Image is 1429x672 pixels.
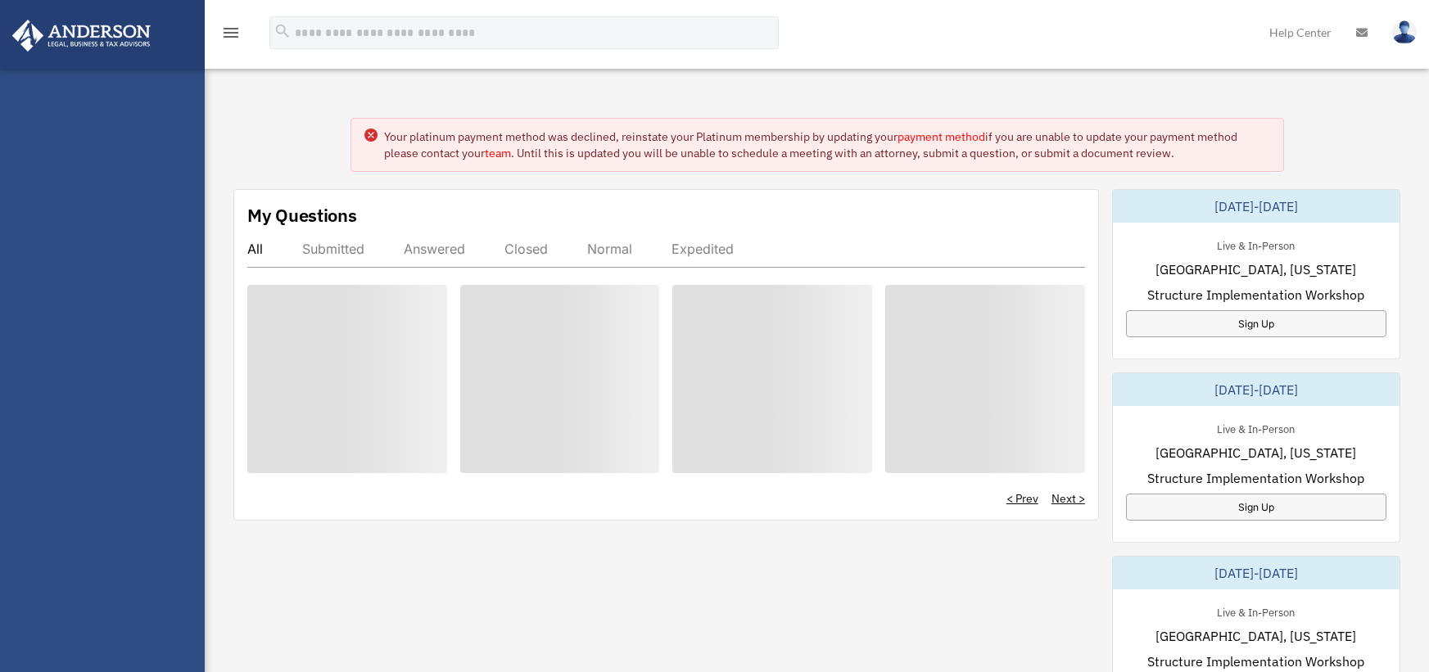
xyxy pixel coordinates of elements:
div: Live & In-Person [1204,236,1308,253]
div: Submitted [302,241,364,257]
div: Closed [504,241,548,257]
a: Sign Up [1126,494,1386,521]
div: My Questions [247,203,357,228]
div: Your platinum payment method was declined, reinstate your Platinum membership by updating your if... [384,129,1270,161]
div: [DATE]-[DATE] [1113,190,1400,223]
a: Sign Up [1126,310,1386,337]
span: Structure Implementation Workshop [1147,652,1364,671]
span: Structure Implementation Workshop [1147,468,1364,488]
i: menu [221,23,241,43]
div: Expedited [672,241,734,257]
img: Anderson Advisors Platinum Portal [7,20,156,52]
div: Answered [404,241,465,257]
a: team [485,146,511,160]
div: Live & In-Person [1204,419,1308,436]
span: Structure Implementation Workshop [1147,285,1364,304]
i: search [274,22,292,40]
a: payment method [898,129,985,144]
a: menu [221,29,241,43]
a: Next > [1051,490,1085,507]
span: [GEOGRAPHIC_DATA], [US_STATE] [1155,626,1356,646]
div: Normal [587,241,632,257]
div: Live & In-Person [1204,602,1308,620]
a: < Prev [1006,490,1038,507]
div: [DATE]-[DATE] [1113,557,1400,589]
div: [DATE]-[DATE] [1113,373,1400,406]
span: [GEOGRAPHIC_DATA], [US_STATE] [1155,443,1356,462]
img: User Pic [1392,20,1417,44]
span: [GEOGRAPHIC_DATA], [US_STATE] [1155,259,1356,279]
div: All [247,241,263,257]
